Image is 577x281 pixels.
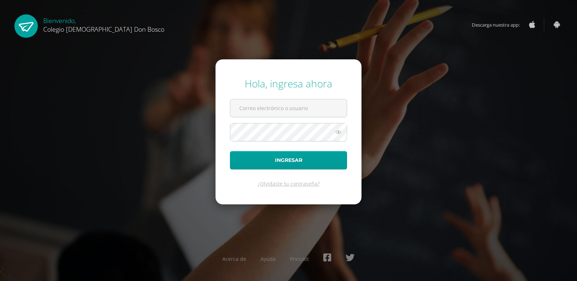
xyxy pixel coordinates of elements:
[230,99,347,117] input: Correo electrónico o usuario
[258,180,320,187] a: ¿Olvidaste tu contraseña?
[472,18,527,32] span: Descarga nuestra app:
[43,25,164,33] span: Colegio [DEMOGRAPHIC_DATA] Don Bosco
[230,151,347,169] button: Ingresar
[261,255,276,262] a: Ayuda
[230,77,347,90] div: Hola, ingresa ahora
[290,255,309,262] a: Presskit
[222,255,246,262] a: Acerca de
[43,14,164,33] div: Bienvenido,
